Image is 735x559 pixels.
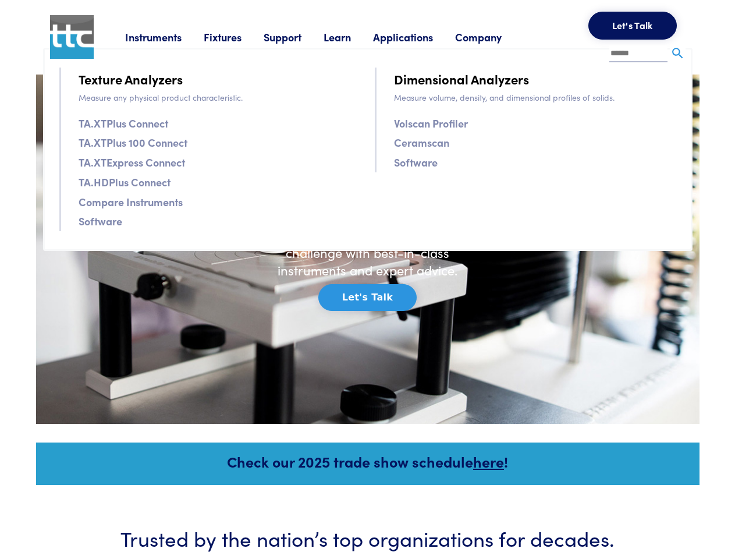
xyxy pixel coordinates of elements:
a: Volscan Profiler [394,115,468,132]
h5: Check our 2025 trade show schedule ! [52,451,684,472]
p: Measure any physical product characteristic. [79,91,361,104]
p: Measure volume, density, and dimensional profiles of solids. [394,91,676,104]
h3: Trusted by the nation’s top organizations for decades. [71,523,665,552]
a: Fixtures [204,30,264,44]
a: Applications [373,30,455,44]
a: Texture Analyzers [79,69,183,89]
a: Dimensional Analyzers [394,69,529,89]
a: Ceramscan [394,134,449,151]
a: Compare Instruments [79,193,183,210]
a: TA.HDPlus Connect [79,174,171,190]
button: Let's Talk [318,284,417,311]
a: TA.XTPlus Connect [79,115,168,132]
a: TA.XTExpress Connect [79,154,185,171]
a: Software [79,213,122,229]
a: Instruments [125,30,204,44]
a: Company [455,30,524,44]
h6: Solve any texture analysis challenge with best-in-class instruments and expert advice. [269,226,467,279]
button: Let's Talk [588,12,677,40]
a: Learn [324,30,373,44]
a: Support [264,30,324,44]
img: ttc_logo_1x1_v1.0.png [50,15,94,59]
a: here [473,451,504,472]
a: Software [394,154,438,171]
a: TA.XTPlus 100 Connect [79,134,187,151]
